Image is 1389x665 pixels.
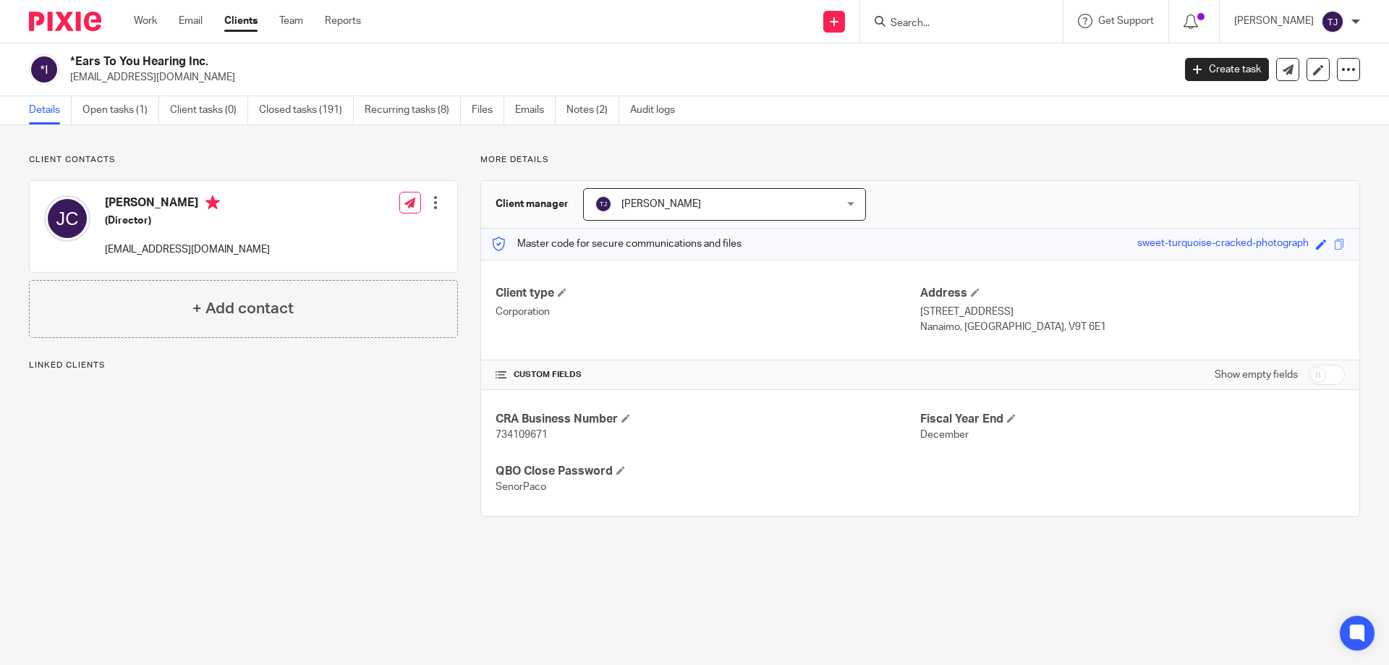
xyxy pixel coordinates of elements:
[1098,16,1154,26] span: Get Support
[496,286,920,301] h4: Client type
[496,197,569,211] h3: Client manager
[496,305,920,319] p: Corporation
[224,14,258,28] a: Clients
[82,96,159,124] a: Open tasks (1)
[496,369,920,381] h4: CUSTOM FIELDS
[205,195,220,210] i: Primary
[70,54,945,69] h2: *Ears To You Hearing Inc.
[889,17,1019,30] input: Search
[29,96,72,124] a: Details
[920,286,1345,301] h4: Address
[192,297,294,320] h4: + Add contact
[920,430,969,440] span: December
[279,14,303,28] a: Team
[29,360,458,371] p: Linked clients
[29,154,458,166] p: Client contacts
[920,305,1345,319] p: [STREET_ADDRESS]
[496,464,920,479] h4: QBO Close Password
[492,237,742,251] p: Master code for secure communications and files
[496,412,920,427] h4: CRA Business Number
[595,195,612,213] img: svg%3E
[920,320,1345,334] p: Nanaimo, [GEOGRAPHIC_DATA], V9T 6E1
[44,195,90,242] img: svg%3E
[515,96,556,124] a: Emails
[1234,14,1314,28] p: [PERSON_NAME]
[1321,10,1344,33] img: svg%3E
[179,14,203,28] a: Email
[630,96,686,124] a: Audit logs
[621,199,701,209] span: [PERSON_NAME]
[496,482,546,492] span: SenorPaco
[1185,58,1269,81] a: Create task
[365,96,461,124] a: Recurring tasks (8)
[1137,236,1309,253] div: sweet-turquoise-cracked-photograph
[1215,368,1298,382] label: Show empty fields
[70,70,1163,85] p: [EMAIL_ADDRESS][DOMAIN_NAME]
[105,242,270,257] p: [EMAIL_ADDRESS][DOMAIN_NAME]
[496,430,548,440] span: 734109671
[29,12,101,31] img: Pixie
[105,213,270,228] h5: (Director)
[134,14,157,28] a: Work
[259,96,354,124] a: Closed tasks (191)
[920,412,1345,427] h4: Fiscal Year End
[566,96,619,124] a: Notes (2)
[29,54,59,85] img: svg%3E
[105,195,270,213] h4: [PERSON_NAME]
[325,14,361,28] a: Reports
[472,96,504,124] a: Files
[170,96,248,124] a: Client tasks (0)
[480,154,1360,166] p: More details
